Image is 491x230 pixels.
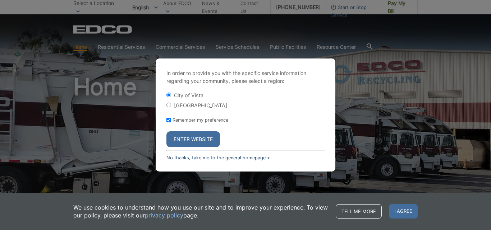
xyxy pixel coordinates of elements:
[173,117,228,123] label: Remember my preference
[145,211,183,219] a: privacy policy
[166,155,270,160] a: No thanks, take me to the general homepage >
[174,92,203,98] label: City of Vista
[166,131,220,147] button: Enter Website
[174,102,227,108] label: [GEOGRAPHIC_DATA]
[166,69,325,85] p: In order to provide you with the specific service information regarding your community, please se...
[73,203,329,219] p: We use cookies to understand how you use our site and to improve your experience. To view our pol...
[336,204,382,219] a: Tell me more
[389,204,418,219] span: I agree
